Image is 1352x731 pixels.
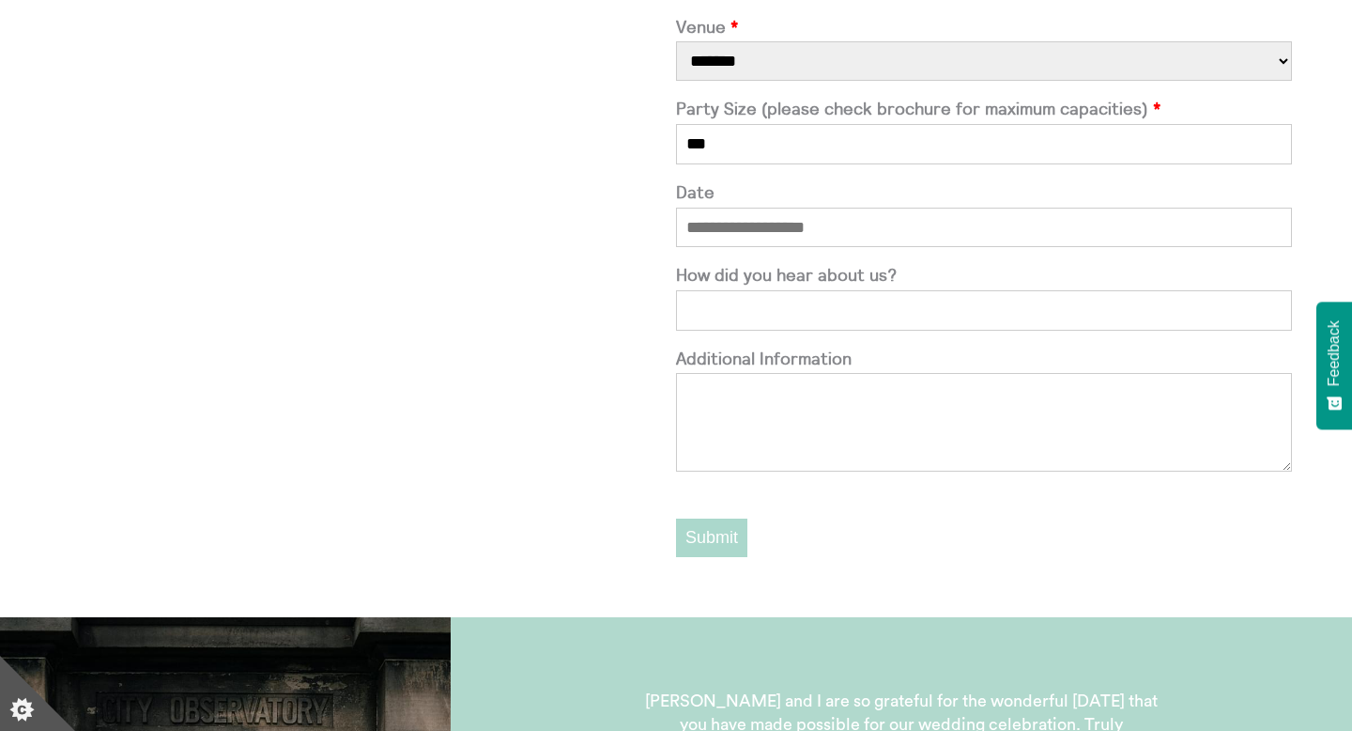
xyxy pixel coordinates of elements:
[676,183,1292,203] label: Date
[676,100,1292,119] label: Party Size (please check brochure for maximum capacities)
[676,350,1292,369] label: Additional Information
[676,519,747,557] button: Submit
[676,266,1292,286] label: How did you hear about us?
[1326,320,1343,386] span: Feedback
[1316,302,1352,429] button: Feedback - Show survey
[676,18,1292,38] label: Venue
